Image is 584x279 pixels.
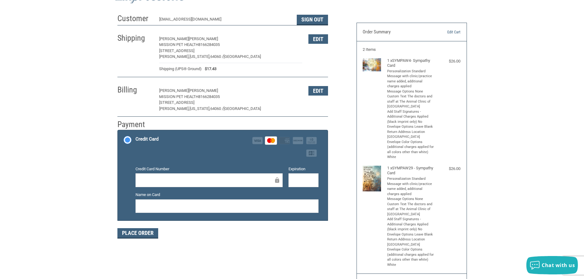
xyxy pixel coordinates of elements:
span: Shipping (UPS® Ground) [159,66,202,72]
span: 64060 / [210,106,223,111]
h2: Customer [117,13,153,24]
span: [US_STATE], [189,54,210,59]
button: Edit [308,34,328,44]
label: Credit Card Number [136,166,283,172]
div: Credit Card [136,134,158,144]
h2: Billing [117,85,153,95]
label: Expiration [288,166,319,172]
span: [PERSON_NAME] [189,36,218,41]
button: Chat with us [526,256,578,274]
h3: 2 Items [363,47,460,52]
li: Envelope Color Options (additional charges applied for all colors other than white) White [387,140,435,160]
span: $17.43 [202,66,216,72]
li: Return Address Location [GEOGRAPHIC_DATA] [387,237,435,247]
span: [PERSON_NAME], [159,54,189,59]
h3: Order Summary [363,29,429,35]
button: Place Order [117,228,158,239]
span: [STREET_ADDRESS] [159,100,194,105]
li: Add Staff Signatures - Additional Charges Applied (black imprint only) No [387,217,435,232]
div: $26.00 [436,166,460,172]
label: Name on Card [136,192,319,198]
h2: Payment [117,119,153,130]
li: Message Options None [387,89,435,94]
div: [EMAIL_ADDRESS][DOMAIN_NAME] [159,16,291,25]
a: Edit Cart [429,29,460,35]
span: [PERSON_NAME], [159,106,189,111]
span: [GEOGRAPHIC_DATA] [223,106,261,111]
li: Custom Text The doctors and staff at The Animal Clinic of [GEOGRAPHIC_DATA] [387,94,435,109]
li: Envelope Options Leave Blank [387,124,435,130]
li: Envelope Options Leave Blank [387,232,435,237]
span: [PERSON_NAME] [159,36,189,41]
li: Personalization Standard Message with clinic/practice name added, additional charges applied [387,69,435,89]
button: Sign Out [297,15,328,25]
li: Personalization Standard Message with clinic/practice name added, additional charges applied [387,176,435,197]
span: Chat with us [542,262,575,269]
span: [PERSON_NAME] [159,88,189,93]
li: Return Address Location [GEOGRAPHIC_DATA] [387,130,435,140]
span: 64060 / [210,54,223,59]
li: Custom Text The doctors and staff at The Animal Clinic of [GEOGRAPHIC_DATA] [387,202,435,217]
span: [STREET_ADDRESS] [159,48,194,53]
span: 8166284035 [198,94,220,99]
span: [PERSON_NAME] [189,88,218,93]
div: $26.00 [436,58,460,64]
li: Add Staff Signatures - Additional Charges Applied (black imprint only) No [387,109,435,125]
span: 8166284035 [198,42,220,47]
span: MISSION PET HEALTH [159,42,198,47]
h2: Shipping [117,33,153,43]
span: [US_STATE], [189,106,210,111]
h4: 1 x SYMPAW29 - Sympathy Card [387,166,435,176]
li: Message Options None [387,197,435,202]
button: Edit [308,86,328,96]
li: Envelope Color Options (additional charges applied for all colors other than white) White [387,247,435,267]
span: [GEOGRAPHIC_DATA] [223,54,261,59]
h4: 1 x SYMPAW4- Sympathy Card [387,58,435,68]
span: MISSION PET HEALTH [159,94,198,99]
